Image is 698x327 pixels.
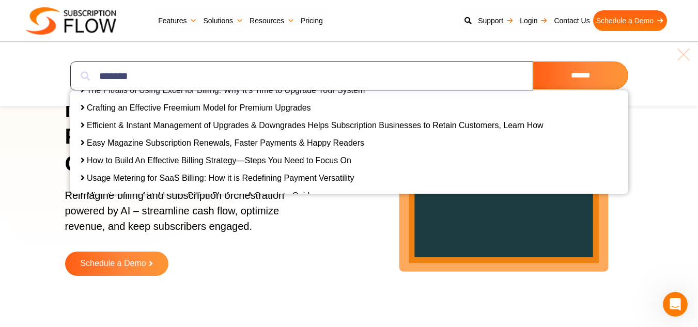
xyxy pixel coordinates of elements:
a: Login [517,10,551,31]
a: Resources [246,10,298,31]
a: Usage Metering for SaaS Billing: How it is Redefining Payment Versatility [87,174,354,182]
a: How to Build An Effective Billing Strategy—Steps You Need to Focus On [87,156,351,165]
a: Support [475,10,517,31]
a: Crafting an Effective Freemium Model for Premium Upgrades [87,103,311,112]
a: Pricing [298,10,326,31]
h1: Next-Gen AI Billing Platform to Power Growth [65,96,322,178]
a: Contact Us [551,10,593,31]
a: Efficient & Instant Management of Upgrades & Downgrades Helps Subscription Businesses to Retain C... [87,121,544,130]
a: Migrating from Airtable to a Billing Platform: A Complete Guide [87,191,314,200]
a: Schedule a Demo [65,252,168,276]
a: Schedule a Demo [593,10,667,31]
a: Solutions [200,10,246,31]
iframe: Intercom live chat [663,292,688,317]
a: Features [155,10,200,31]
img: Subscriptionflow [26,7,116,35]
span: Schedule a Demo [80,259,146,268]
p: Reimagine billing and subscription orchestration powered by AI – streamline cash flow, optimize r... [65,188,309,244]
a: Easy Magazine Subscription Renewals, Faster Payments & Happy Readers [87,138,364,147]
